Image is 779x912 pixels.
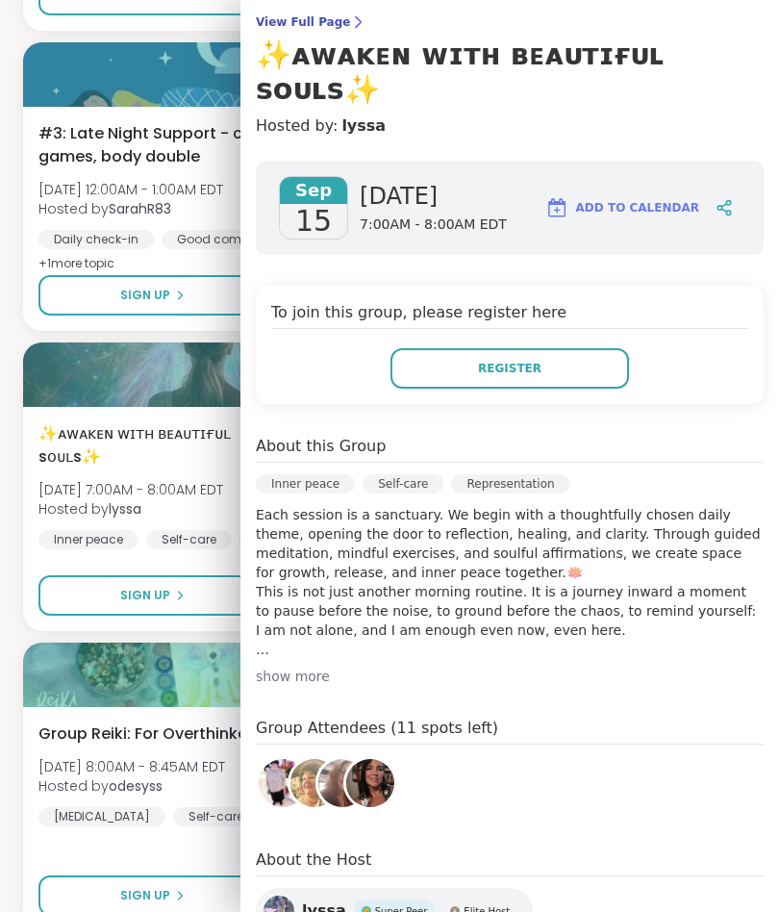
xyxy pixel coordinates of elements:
span: [DATE] [360,181,507,212]
span: View Full Page [256,14,764,30]
h4: Hosted by: [256,114,764,138]
span: Hosted by [38,776,225,796]
div: Self-care [146,530,232,549]
span: Sign Up [120,287,170,304]
div: Good company [162,230,288,249]
b: lyssa [109,499,141,519]
h4: About this Group [256,435,386,458]
h4: Group Attendees (11 spots left) [256,717,764,745]
span: ✨ᴀᴡᴀᴋᴇɴ ᴡɪᴛʜ ʙᴇᴀᴜᴛɪғᴜʟ sᴏᴜʟs✨ [38,422,282,469]
button: Sign Up [38,575,266,616]
span: Hosted by [38,199,223,218]
span: Sign Up [120,587,170,604]
span: Register [478,360,541,377]
span: Hosted by [38,499,223,519]
span: [DATE] 12:00AM - 1:00AM EDT [38,180,223,199]
span: 15 [295,204,332,239]
button: Sign Up [38,275,266,316]
div: Representation [239,530,359,549]
span: [DATE] 7:00AM - 8:00AM EDT [38,480,223,499]
img: Suze03 [346,759,394,807]
a: Suze03 [343,756,397,810]
h3: ✨ᴀᴡᴀᴋᴇɴ ᴡɪᴛʜ ʙᴇᴀᴜᴛɪғᴜʟ sᴏᴜʟs✨ [256,38,764,107]
a: Rose68 [288,756,341,810]
a: View Full Page✨ᴀᴡᴀᴋᴇɴ ᴡɪᴛʜ ʙᴇᴀᴜᴛɪғᴜʟ sᴏᴜʟs✨ [256,14,764,107]
span: Sep [280,177,347,204]
img: Recovery [259,759,307,807]
div: Representation [451,474,569,494]
img: ShareWell Logomark [545,196,568,219]
div: show more [256,667,764,686]
a: dodi [315,756,369,810]
button: Register [390,348,629,389]
div: [MEDICAL_DATA] [38,807,165,826]
div: Self-care [363,474,443,494]
div: Inner peace [256,474,355,494]
h4: To join this group, please register here [271,301,748,329]
div: Daily check-in [38,230,154,249]
a: Recovery [256,756,310,810]
span: Sign Up [120,887,170,904]
span: #3: Late Night Support - chat, games, body double [38,122,282,168]
b: SarahR83 [109,199,171,218]
img: dodi [318,759,366,807]
div: Inner peace [38,530,138,549]
b: odesyss [109,776,163,796]
span: Group Reiki: For Overthinkers [38,722,262,746]
div: Self-care [173,807,259,826]
p: Each session is a sanctuary. We begin with a thoughtfully chosen daily theme, opening the door to... [256,505,764,659]
span: Add to Calendar [576,199,699,216]
a: lyssa [341,114,386,138]
img: Rose68 [290,759,339,807]
span: [DATE] 8:00AM - 8:45AM EDT [38,757,225,776]
button: Add to Calendar [537,185,708,231]
h4: About the Host [256,849,764,876]
span: 7:00AM - 8:00AM EDT [360,215,507,235]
